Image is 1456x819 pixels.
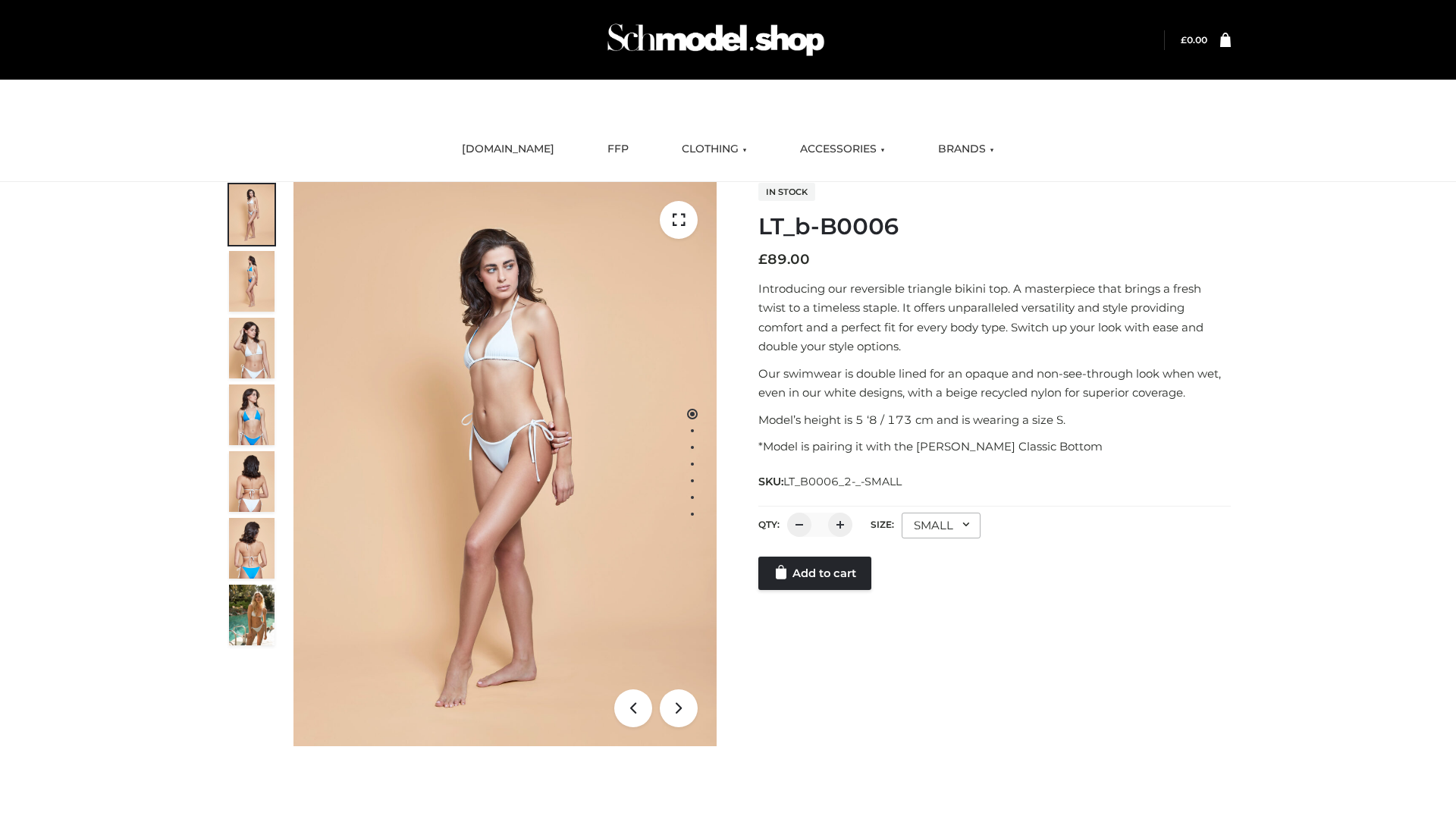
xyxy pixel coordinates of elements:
label: QTY: [758,519,780,530]
span: LT_B0006_2-_-SMALL [783,475,902,488]
span: In stock [758,183,815,201]
p: Model’s height is 5 ‘8 / 173 cm and is wearing a size S. [758,410,1231,430]
a: Add to cart [758,557,871,590]
img: ArielClassicBikiniTop_CloudNine_AzureSky_OW114ECO_3-scaled.jpg [229,318,275,378]
a: FFP [596,133,640,166]
a: BRANDS [927,133,1006,166]
img: ArielClassicBikiniTop_CloudNine_AzureSky_OW114ECO_7-scaled.jpg [229,451,275,512]
img: Schmodel Admin 964 [602,10,830,70]
img: ArielClassicBikiniTop_CloudNine_AzureSky_OW114ECO_1-scaled.jpg [229,184,275,245]
bdi: 0.00 [1181,34,1207,45]
span: £ [758,251,767,268]
p: *Model is pairing it with the [PERSON_NAME] Classic Bottom [758,437,1231,457]
img: ArielClassicBikiniTop_CloudNine_AzureSky_OW114ECO_1 [293,182,717,746]
a: £0.00 [1181,34,1207,45]
label: Size: [871,519,894,530]
div: SMALL [902,513,981,538]
img: Arieltop_CloudNine_AzureSky2.jpg [229,585,275,645]
img: ArielClassicBikiniTop_CloudNine_AzureSky_OW114ECO_2-scaled.jpg [229,251,275,312]
span: £ [1181,34,1187,45]
a: [DOMAIN_NAME] [450,133,566,166]
span: SKU: [758,472,903,491]
p: Our swimwear is double lined for an opaque and non-see-through look when wet, even in our white d... [758,364,1231,403]
img: ArielClassicBikiniTop_CloudNine_AzureSky_OW114ECO_8-scaled.jpg [229,518,275,579]
p: Introducing our reversible triangle bikini top. A masterpiece that brings a fresh twist to a time... [758,279,1231,356]
img: ArielClassicBikiniTop_CloudNine_AzureSky_OW114ECO_4-scaled.jpg [229,384,275,445]
a: ACCESSORIES [789,133,896,166]
bdi: 89.00 [758,251,810,268]
h1: LT_b-B0006 [758,213,1231,240]
a: CLOTHING [670,133,758,166]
